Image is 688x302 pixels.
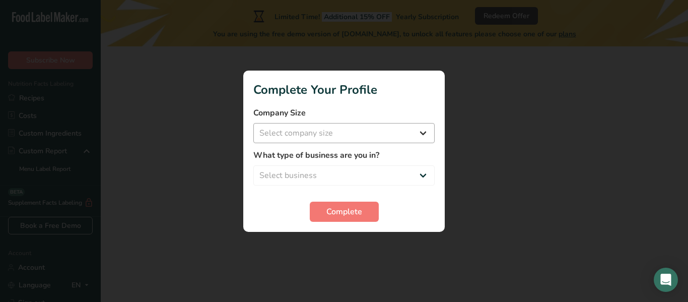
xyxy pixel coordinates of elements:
[253,107,435,119] label: Company Size
[326,206,362,218] span: Complete
[310,202,379,222] button: Complete
[253,149,435,161] label: What type of business are you in?
[654,268,678,292] div: Open Intercom Messenger
[253,81,435,99] h1: Complete Your Profile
